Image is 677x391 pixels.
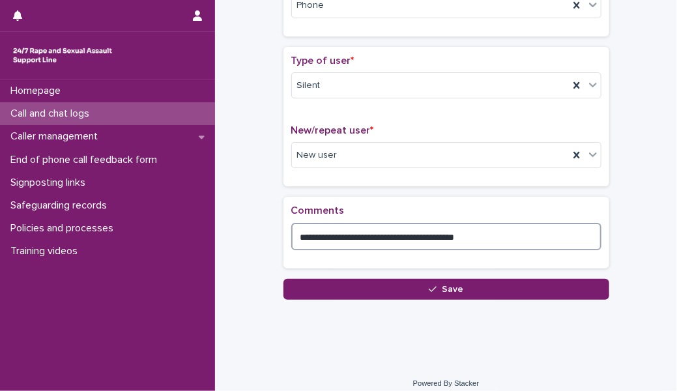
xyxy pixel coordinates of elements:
span: Type of user [291,55,354,66]
span: New user [297,149,338,162]
p: Homepage [5,85,71,97]
p: Signposting links [5,177,96,189]
p: Policies and processes [5,222,124,235]
button: Save [283,279,609,300]
a: Powered By Stacker [413,379,479,387]
span: Save [442,285,463,294]
p: Training videos [5,245,88,257]
p: Caller management [5,130,108,143]
span: Comments [291,205,345,216]
span: Silent [297,79,321,93]
span: New/repeat user [291,125,374,136]
img: rhQMoQhaT3yELyF149Cw [10,42,115,68]
p: End of phone call feedback form [5,154,167,166]
p: Safeguarding records [5,199,117,212]
p: Call and chat logs [5,108,100,120]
